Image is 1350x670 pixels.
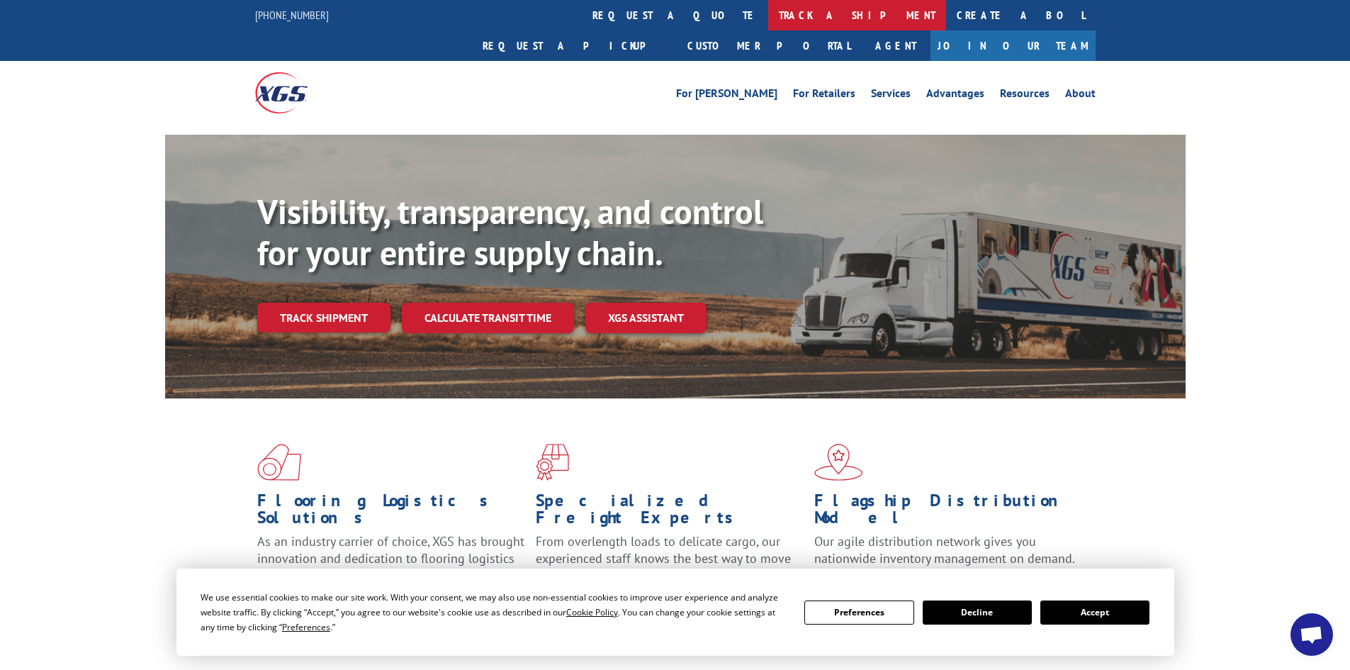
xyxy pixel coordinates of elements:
[871,88,911,104] a: Services
[257,492,525,533] h1: Flooring Logistics Solutions
[814,492,1082,533] h1: Flagship Distribution Model
[814,533,1075,566] span: Our agile distribution network gives you nationwide inventory management on demand.
[257,303,390,333] a: Track shipment
[472,30,677,61] a: Request a pickup
[926,88,984,104] a: Advantages
[282,621,330,633] span: Preferences
[861,30,930,61] a: Agent
[201,590,787,635] div: We use essential cookies to make our site work. With your consent, we may also use non-essential ...
[176,569,1174,656] div: Cookie Consent Prompt
[257,189,763,274] b: Visibility, transparency, and control for your entire supply chain.
[536,444,569,481] img: xgs-icon-focused-on-flooring-red
[814,444,863,481] img: xgs-icon-flagship-distribution-model-red
[536,492,804,533] h1: Specialized Freight Experts
[566,606,618,618] span: Cookie Policy
[257,444,301,481] img: xgs-icon-total-supply-chain-intelligence-red
[255,8,329,22] a: [PHONE_NUMBER]
[536,533,804,596] p: From overlength loads to delicate cargo, our experienced staff knows the best way to move your fr...
[585,303,707,333] a: XGS ASSISTANT
[793,88,855,104] a: For Retailers
[402,303,574,333] a: Calculate transit time
[804,601,913,625] button: Preferences
[923,601,1032,625] button: Decline
[677,30,861,61] a: Customer Portal
[930,30,1096,61] a: Join Our Team
[1065,88,1096,104] a: About
[257,533,524,584] span: As an industry carrier of choice, XGS has brought innovation and dedication to flooring logistics...
[1000,88,1050,104] a: Resources
[676,88,777,104] a: For [PERSON_NAME]
[1290,613,1333,656] div: Open chat
[1040,601,1149,625] button: Accept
